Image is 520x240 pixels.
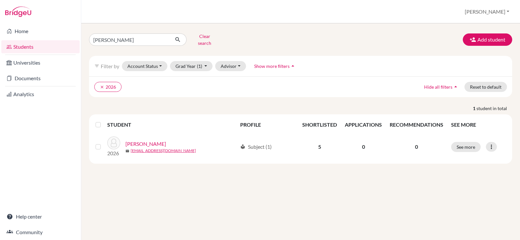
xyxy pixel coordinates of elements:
[473,105,476,112] strong: 1
[122,61,167,71] button: Account Status
[100,85,104,89] i: clear
[240,143,272,151] div: Subject (1)
[107,117,236,133] th: STUDENT
[236,117,298,133] th: PROFILE
[101,63,119,69] span: Filter by
[386,117,447,133] th: RECOMMENDATIONS
[476,105,512,112] span: student in total
[125,140,166,148] a: [PERSON_NAME]
[254,63,290,69] span: Show more filters
[197,63,202,69] span: (1)
[451,142,481,152] button: See more
[452,83,459,90] i: arrow_drop_up
[341,133,386,161] td: 0
[1,210,80,223] a: Help center
[170,61,213,71] button: Grad Year(1)
[1,226,80,239] a: Community
[107,136,120,149] img: HALIM, Johnny Michael
[462,6,512,18] button: [PERSON_NAME]
[240,144,245,149] span: local_library
[131,148,196,154] a: [EMAIL_ADDRESS][DOMAIN_NAME]
[390,143,443,151] p: 0
[5,6,31,17] img: Bridge-U
[419,82,464,92] button: Hide all filtersarrow_drop_up
[94,82,122,92] button: clear2026
[1,40,80,53] a: Students
[447,117,510,133] th: SEE MORE
[298,117,341,133] th: SHORTLISTED
[125,149,129,153] span: mail
[107,149,120,157] p: 2026
[89,33,170,46] input: Find student by name...
[463,33,512,46] button: Add student
[1,25,80,38] a: Home
[94,63,99,69] i: filter_list
[1,56,80,69] a: Universities
[249,61,302,71] button: Show more filtersarrow_drop_up
[1,88,80,101] a: Analytics
[187,31,223,48] button: Clear search
[215,61,246,71] button: Advisor
[464,82,507,92] button: Reset to default
[298,133,341,161] td: 5
[1,72,80,85] a: Documents
[290,63,296,69] i: arrow_drop_up
[424,84,452,90] span: Hide all filters
[341,117,386,133] th: APPLICATIONS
